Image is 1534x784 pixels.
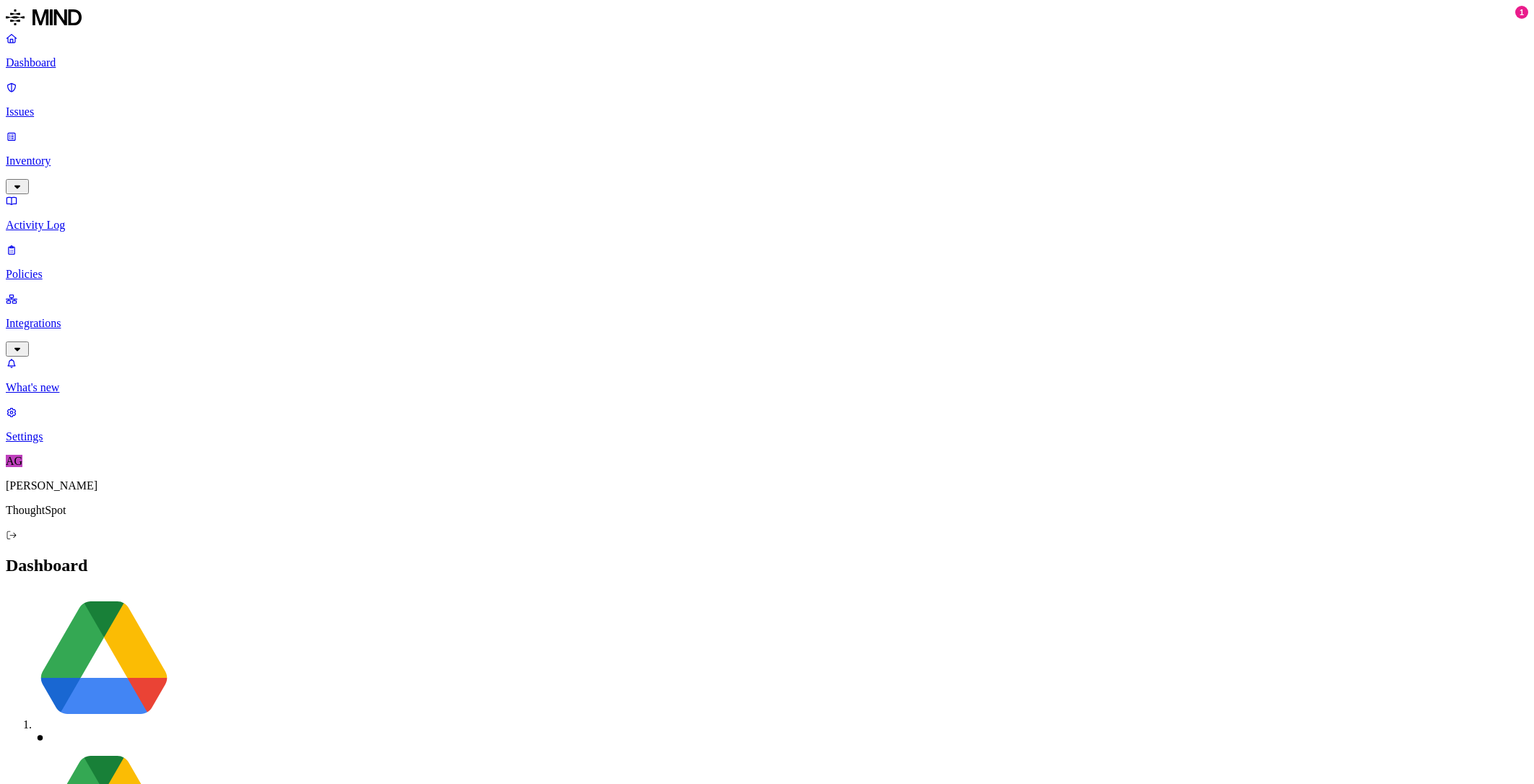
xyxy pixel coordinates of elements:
[6,56,1528,69] p: Dashboard
[6,268,1528,281] p: Policies
[1515,6,1528,19] div: 1
[6,154,1528,167] p: Inventory
[6,504,1528,517] p: ThoughtSpot
[6,317,1528,330] p: Integrations
[6,105,1528,118] p: Issues
[6,455,22,467] span: AG
[6,556,1528,575] h2: Dashboard
[6,381,1528,394] p: What's new
[6,219,1528,232] p: Activity Log
[6,292,1528,354] a: Integrations
[6,32,1528,69] a: Dashboard
[6,130,1528,192] a: Inventory
[6,243,1528,281] a: Policies
[6,430,1528,443] p: Settings
[6,406,1528,443] a: Settings
[6,357,1528,394] a: What's new
[6,6,1528,32] a: MIND
[6,194,1528,232] a: Activity Log
[6,6,82,29] img: MIND
[35,590,173,728] img: google-drive.svg
[6,81,1528,118] a: Issues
